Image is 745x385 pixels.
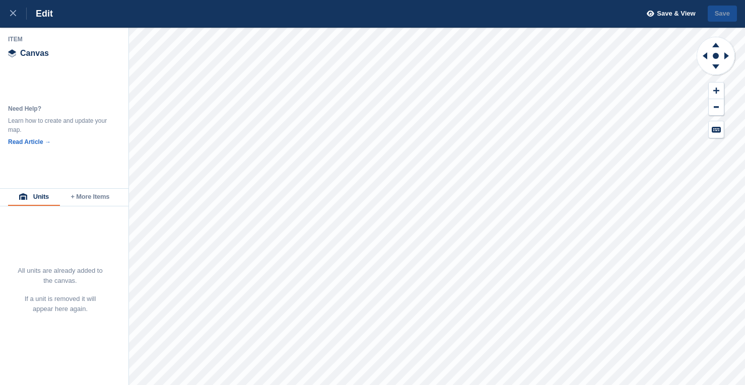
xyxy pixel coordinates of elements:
[709,121,724,138] button: Keyboard Shortcuts
[20,49,49,57] span: Canvas
[657,9,695,19] span: Save & View
[709,99,724,116] button: Zoom Out
[708,6,737,22] button: Save
[709,83,724,99] button: Zoom In
[8,116,109,134] div: Learn how to create and update your map.
[641,6,696,22] button: Save & View
[17,266,103,286] p: All units are already added to the canvas.
[27,8,53,20] div: Edit
[8,104,109,113] div: Need Help?
[8,189,60,206] button: Units
[60,189,120,206] button: + More Items
[8,138,51,145] a: Read Article →
[8,35,121,43] div: Item
[17,294,103,314] p: If a unit is removed it will appear here again.
[8,49,16,57] img: canvas-icn.9d1aba5b.svg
